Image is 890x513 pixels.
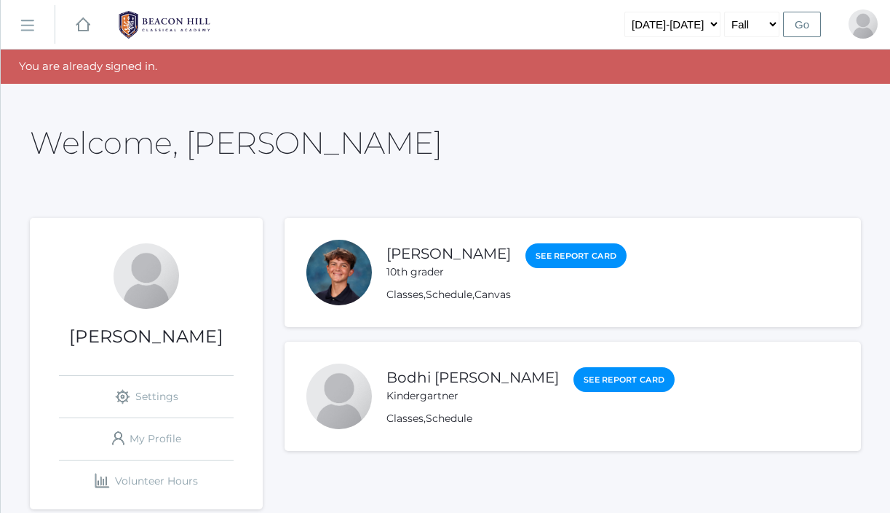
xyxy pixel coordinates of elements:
div: , , [386,287,627,302]
a: Bodhi [PERSON_NAME] [386,369,559,386]
h1: [PERSON_NAME] [30,327,263,346]
a: Schedule [426,288,472,301]
h2: Welcome, [PERSON_NAME] [30,126,442,160]
a: Schedule [426,412,472,425]
img: BHCALogos-05-308ed15e86a5a0abce9b8dd61676a3503ac9727e845dece92d48e8588c001991.png [110,7,219,43]
a: My Profile [59,418,234,460]
div: Bodhi Dreher [306,364,372,429]
div: Elijah Dreher [306,240,372,305]
div: Kindergartner [386,388,559,404]
div: 10th grader [386,265,511,280]
input: Go [783,12,821,37]
div: Sara Dreher [114,243,179,309]
a: See Report Card [573,367,675,393]
a: See Report Card [525,243,627,269]
a: Classes [386,288,424,301]
div: , [386,411,675,426]
div: Sara Dreher [849,9,878,39]
a: Canvas [474,288,511,301]
a: Settings [59,376,234,418]
a: Classes [386,412,424,425]
a: [PERSON_NAME] [386,245,511,262]
a: Volunteer Hours [59,461,234,502]
div: You are already signed in. [1,50,890,84]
